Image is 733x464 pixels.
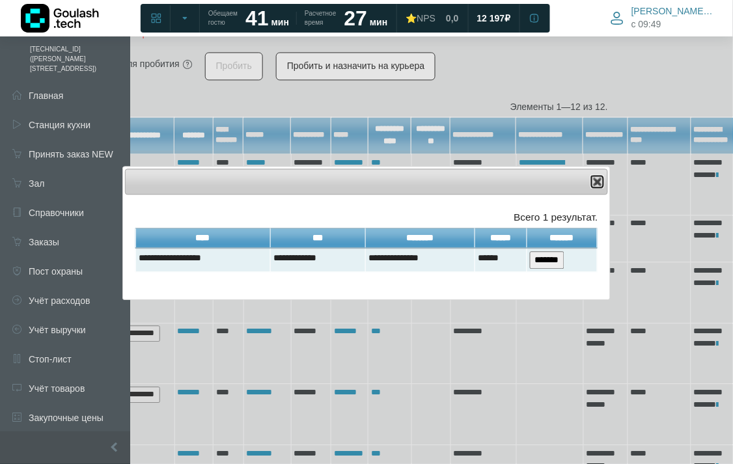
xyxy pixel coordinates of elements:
span: 12 197 [477,12,505,24]
span: Обещаем гостю [208,9,238,27]
a: Обещаем гостю 41 мин Расчетное время 27 мин [201,7,395,30]
img: Логотип компании Goulash.tech [21,4,99,33]
strong: 27 [344,7,368,30]
span: мин [271,17,289,27]
a: 12 197 ₽ [469,7,519,30]
button: [PERSON_NAME] Валерия c 09:49 [603,3,723,33]
span: [PERSON_NAME] Валерия [631,5,715,17]
button: Close [591,175,604,188]
span: ₽ [505,12,511,24]
a: ⭐NPS 0,0 [398,7,466,30]
strong: 41 [245,7,269,30]
span: c 09:49 [631,18,661,31]
span: 0,0 [446,12,458,24]
div: ⭐ [406,12,436,24]
span: Расчетное время [305,9,336,27]
span: NPS [417,13,436,23]
span: мин [370,17,387,27]
div: Всего 1 результат. [135,210,598,225]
